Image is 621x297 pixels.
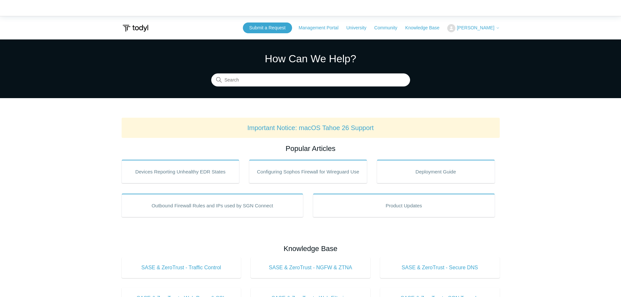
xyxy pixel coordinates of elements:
a: Deployment Guide [377,160,495,183]
h1: How Can We Help? [211,51,410,67]
span: SASE & ZeroTrust - NGFW & ZTNA [260,264,361,272]
a: SASE & ZeroTrust - NGFW & ZTNA [251,257,370,278]
button: [PERSON_NAME] [447,24,499,32]
a: SASE & ZeroTrust - Traffic Control [122,257,241,278]
a: Product Updates [313,194,495,217]
h2: Popular Articles [122,143,500,154]
a: Submit a Request [243,22,292,33]
span: SASE & ZeroTrust - Traffic Control [131,264,231,272]
a: Devices Reporting Unhealthy EDR States [122,160,240,183]
span: [PERSON_NAME] [457,25,494,30]
a: Configuring Sophos Firewall for Wireguard Use [249,160,367,183]
img: Todyl Support Center Help Center home page [122,22,149,34]
a: Important Notice: macOS Tahoe 26 Support [247,124,374,131]
input: Search [211,74,410,87]
a: University [346,24,373,31]
a: Community [374,24,404,31]
a: Knowledge Base [405,24,446,31]
a: Outbound Firewall Rules and IPs used by SGN Connect [122,194,303,217]
a: Management Portal [299,24,345,31]
span: SASE & ZeroTrust - Secure DNS [390,264,490,272]
a: SASE & ZeroTrust - Secure DNS [380,257,500,278]
h2: Knowledge Base [122,243,500,254]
